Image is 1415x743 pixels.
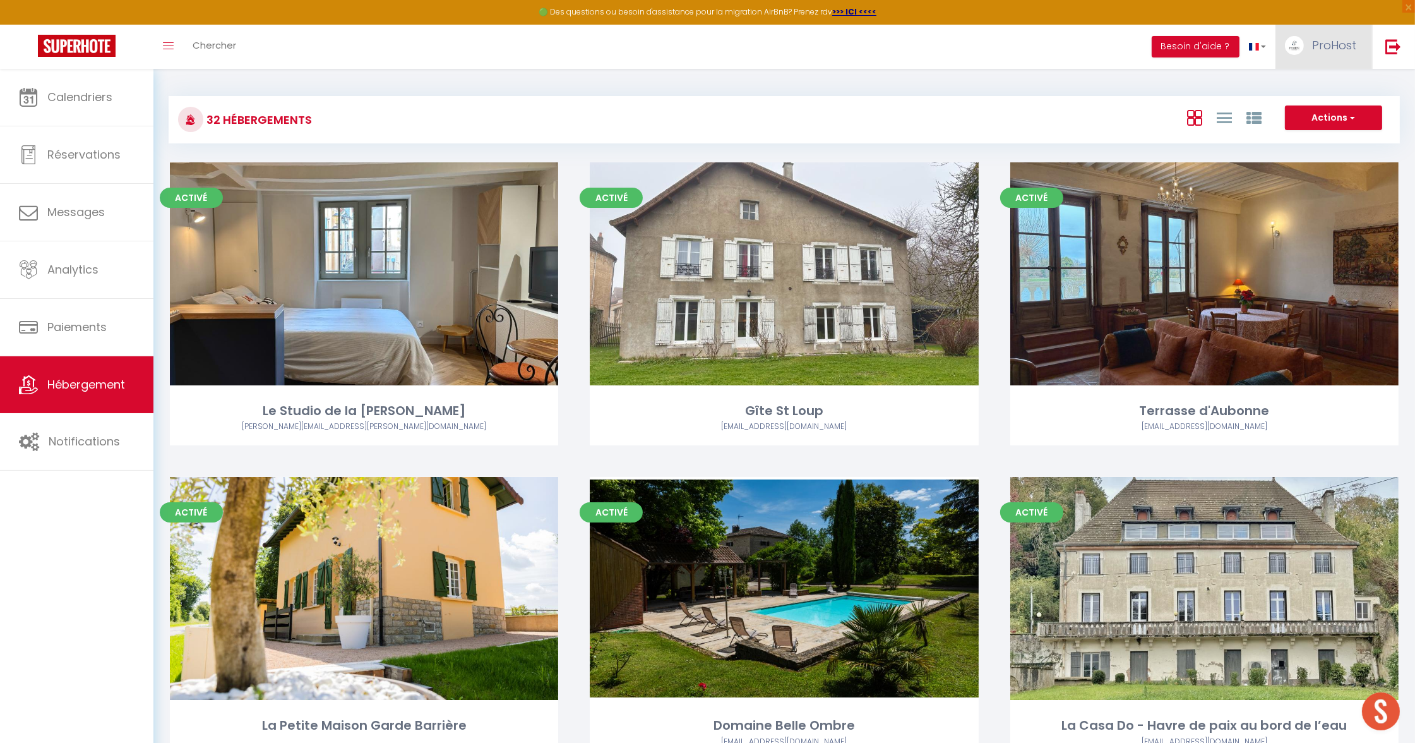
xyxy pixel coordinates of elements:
[47,147,121,162] span: Réservations
[170,421,558,433] div: Airbnb
[1152,36,1239,57] button: Besoin d'aide ?
[38,35,116,57] img: Super Booking
[590,716,978,735] div: Domaine Belle Ombre
[1385,39,1401,54] img: logout
[1246,107,1262,128] a: Vue par Groupe
[590,401,978,421] div: Gîte St Loup
[1312,37,1356,53] span: ProHost
[1010,421,1399,433] div: Airbnb
[183,25,246,69] a: Chercher
[1000,502,1063,523] span: Activé
[1275,25,1372,69] a: ... ProHost
[1187,107,1202,128] a: Vue en Box
[160,502,223,523] span: Activé
[47,377,125,392] span: Hébergement
[49,433,120,449] span: Notifications
[590,421,978,433] div: Airbnb
[170,401,558,421] div: Le Studio de la [PERSON_NAME]
[47,89,112,105] span: Calendriers
[170,716,558,735] div: La Petite Maison Garde Barrière
[832,6,876,17] a: >>> ICI <<<<
[47,204,105,220] span: Messages
[193,39,236,52] span: Chercher
[1285,36,1304,55] img: ...
[160,188,223,208] span: Activé
[1000,188,1063,208] span: Activé
[1010,716,1399,735] div: La Casa Do - Havre de paix au bord de l’eau
[1362,692,1400,730] div: Ouvrir le chat
[47,319,107,335] span: Paiements
[1285,106,1382,131] button: Actions
[203,106,312,134] h3: 32 Hébergements
[580,502,643,523] span: Activé
[1217,107,1232,128] a: Vue en Liste
[47,262,99,277] span: Analytics
[1010,401,1399,421] div: Terrasse d'Aubonne
[580,188,643,208] span: Activé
